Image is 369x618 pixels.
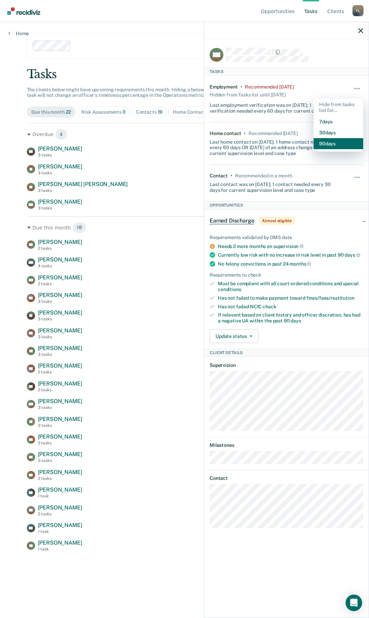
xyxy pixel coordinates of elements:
[352,5,363,16] button: Profile dropdown button
[210,217,254,224] span: Earned Discharge
[38,246,82,251] div: 2 tasks
[204,349,369,357] div: Client Details
[235,173,292,179] div: Recommended in a month
[31,109,71,115] div: Due this month
[38,380,82,387] span: [PERSON_NAME]
[38,441,82,445] div: 2 tasks
[210,362,363,368] dt: Supervision
[38,256,82,263] span: [PERSON_NAME]
[38,299,82,304] div: 3 tasks
[218,312,363,324] div: If relevant based on client history and officer discretion, has had a negative UA within the past 90
[346,595,362,611] div: Open Intercom Messenger
[72,222,86,233] span: 18
[27,87,207,98] span: The clients below might have upcoming requirements this month. Hiding a below task will not chang...
[158,109,163,115] span: 19
[38,153,82,157] div: 3 tasks
[210,173,228,179] div: Contact
[38,494,82,498] div: 1 task
[218,287,241,292] span: conditions
[123,109,126,115] span: 0
[27,222,342,233] div: Due this month
[38,398,82,404] span: [PERSON_NAME]
[210,235,363,240] div: Requirements validated by OMS data
[66,109,71,115] span: 22
[210,84,238,90] div: Employment
[314,127,363,138] button: 30 days
[210,329,258,343] button: Update status
[55,129,67,140] span: 4
[81,109,126,115] div: Risk Assessments
[38,469,82,475] span: [PERSON_NAME]
[210,90,286,100] div: Hidden from Tasks list until [DATE]
[204,201,369,209] div: Opportunities
[210,179,338,193] div: Last contact was on [DATE]; 1 contact needed every 30 days for current supervision level and case...
[38,145,82,152] span: [PERSON_NAME]
[218,243,363,249] div: Needs 2 more months on supervision
[38,334,82,339] div: 3 tasks
[210,475,363,481] dt: Contact
[38,309,82,316] span: [PERSON_NAME]
[263,304,276,309] span: check
[38,281,82,286] div: 2 tasks
[38,206,82,210] div: 3 tasks
[218,295,363,301] div: Has not failed to make payment toward
[204,210,369,232] div: Earned DischargeAlmost eligible
[314,99,363,116] div: Hide from tasks list for...
[27,67,342,81] div: Tasks
[204,68,369,76] div: Tasks
[38,171,82,175] div: 3 tasks
[218,261,363,267] div: No felony convictions in past 24
[244,131,246,136] div: •
[38,239,82,245] span: [PERSON_NAME]
[38,352,82,357] div: 3 tasks
[289,261,311,267] span: months
[345,252,360,258] span: days
[38,405,82,410] div: 3 tasks
[210,272,363,278] div: Requirements to check
[38,512,82,516] div: 2 tasks
[38,181,128,187] span: [PERSON_NAME] [PERSON_NAME]
[210,442,363,448] dt: Milestones
[38,529,82,534] div: 1 task
[38,451,82,457] span: [PERSON_NAME]
[38,198,82,205] span: [PERSON_NAME]
[314,116,363,127] button: 7 days
[306,295,355,301] span: fines/fees/restitution
[38,388,82,392] div: 2 tasks
[260,217,294,224] span: Almost eligible
[210,100,338,114] div: Last employment verification was on [DATE]; 1 verification needed every 60 days for current case ...
[8,30,29,37] a: Home
[38,345,82,351] span: [PERSON_NAME]
[38,423,82,428] div: 3 tasks
[27,129,342,140] div: Overdue
[38,370,82,374] div: 2 tasks
[38,317,82,321] div: 3 tasks
[136,109,163,115] div: Contacts
[210,136,338,156] div: Last home contact on [DATE]; 1 home contact needed every 60 days OR [DATE] of an address change f...
[38,458,82,463] div: 3 tasks
[38,362,82,369] span: [PERSON_NAME]
[38,433,82,440] span: [PERSON_NAME]
[173,109,214,115] div: Home Contacts
[245,84,294,90] div: Recommended 2 days ago
[210,131,241,136] div: Home contact
[218,281,363,292] div: Must be compliant with all court-ordered conditions and special
[231,173,232,179] div: •
[38,522,82,528] span: [PERSON_NAME]
[38,274,82,281] span: [PERSON_NAME]
[7,7,40,15] img: Recidiviz
[249,131,297,136] div: Recommended in 10 days
[38,327,82,334] span: [PERSON_NAME]
[291,318,301,323] span: days
[38,504,82,511] span: [PERSON_NAME]
[352,5,363,16] div: F L
[38,163,82,170] span: [PERSON_NAME]
[241,84,242,90] div: •
[314,99,363,152] div: Dropdown Menu
[38,539,82,546] span: [PERSON_NAME]
[314,138,363,149] button: 90 days
[38,476,82,481] div: 2 tasks
[38,292,82,298] span: [PERSON_NAME]
[38,188,128,193] div: 3 tasks
[218,304,363,310] div: Has not failed NCIC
